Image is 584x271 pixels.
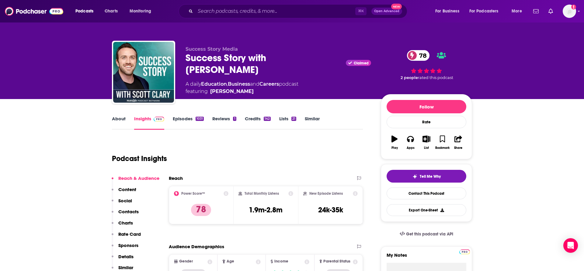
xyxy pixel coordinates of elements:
[169,175,183,181] h2: Reach
[112,198,132,209] button: Social
[101,6,121,16] a: Charts
[418,75,453,80] span: rated this podcast
[563,238,578,253] div: Open Intercom Messenger
[259,81,279,87] a: Careers
[118,231,141,237] p: Rate Card
[118,198,132,204] p: Social
[563,5,576,18] button: Show profile menu
[112,116,126,130] a: About
[186,88,298,95] span: featuring
[179,259,193,263] span: Gender
[291,117,296,121] div: 21
[112,154,167,163] h1: Podcast Insights
[435,7,459,15] span: For Business
[112,242,138,254] button: Sponsors
[563,5,576,18] img: User Profile
[387,204,466,216] button: Export One-Sheet
[406,232,453,237] span: Get this podcast via API
[387,132,402,153] button: Play
[274,259,288,263] span: Income
[412,174,417,179] img: tell me why sparkle
[195,6,355,16] input: Search podcasts, credits, & more...
[420,174,441,179] span: Tell Me Why
[435,146,450,150] div: Bookmark
[130,7,151,15] span: Monitoring
[154,117,164,122] img: Podchaser Pro
[507,6,530,16] button: open menu
[454,146,462,150] div: Share
[563,5,576,18] span: Logged in as megcassidy
[512,7,522,15] span: More
[305,116,320,130] a: Similar
[113,42,174,103] img: Success Story with Scott D. Clary
[210,88,254,95] a: Scott D. Clary
[245,116,271,130] a: Credits142
[434,132,450,153] button: Bookmark
[125,6,159,16] button: open menu
[118,209,139,214] p: Contacts
[465,6,507,16] button: open menu
[571,5,576,9] svg: Add a profile image
[5,5,63,17] img: Podchaser - Follow, Share and Rate Podcasts
[264,117,271,121] div: 142
[354,62,369,65] span: Claimed
[118,187,136,192] p: Content
[245,191,279,196] h2: Total Monthly Listens
[212,116,236,130] a: Reviews1
[309,191,343,196] h2: New Episode Listens
[459,249,470,254] a: Pro website
[173,116,204,130] a: Episodes1031
[391,146,398,150] div: Play
[118,175,159,181] p: Reach & Audience
[318,205,343,214] h3: 24k-35k
[191,204,211,216] p: 78
[424,146,429,150] div: List
[112,220,133,231] button: Charts
[419,132,434,153] button: List
[201,81,227,87] a: Education
[118,265,133,270] p: Similar
[459,249,470,254] img: Podchaser Pro
[75,7,93,15] span: Podcasts
[546,6,555,16] a: Show notifications dropdown
[371,8,402,15] button: Open AdvancedNew
[186,46,238,52] span: Success Story Media
[395,227,458,242] a: Get this podcast via API
[228,81,250,87] a: Business
[184,4,413,18] div: Search podcasts, credits, & more...
[387,252,466,263] label: My Notes
[105,7,118,15] span: Charts
[381,46,472,84] div: 78 2 peoplerated this podcast
[118,242,138,248] p: Sponsors
[387,100,466,113] button: Follow
[250,81,259,87] span: and
[469,7,499,15] span: For Podcasters
[112,187,136,198] button: Content
[531,6,541,16] a: Show notifications dropdown
[233,117,236,121] div: 1
[387,116,466,128] div: Rate
[387,187,466,199] a: Contact This Podcast
[112,231,141,242] button: Rate Card
[355,7,367,15] span: ⌘ K
[227,259,234,263] span: Age
[112,209,139,220] button: Contacts
[279,116,296,130] a: Lists21
[323,259,350,263] span: Parental Status
[402,132,418,153] button: Apps
[196,117,204,121] div: 1031
[374,10,399,13] span: Open Advanced
[387,170,466,183] button: tell me why sparkleTell Me Why
[118,254,134,259] p: Details
[401,75,418,80] span: 2 people
[112,175,159,187] button: Reach & Audience
[186,81,298,95] div: A daily podcast
[112,254,134,265] button: Details
[169,244,224,249] h2: Audience Demographics
[181,191,205,196] h2: Power Score™
[450,132,466,153] button: Share
[391,4,402,9] span: New
[431,6,467,16] button: open menu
